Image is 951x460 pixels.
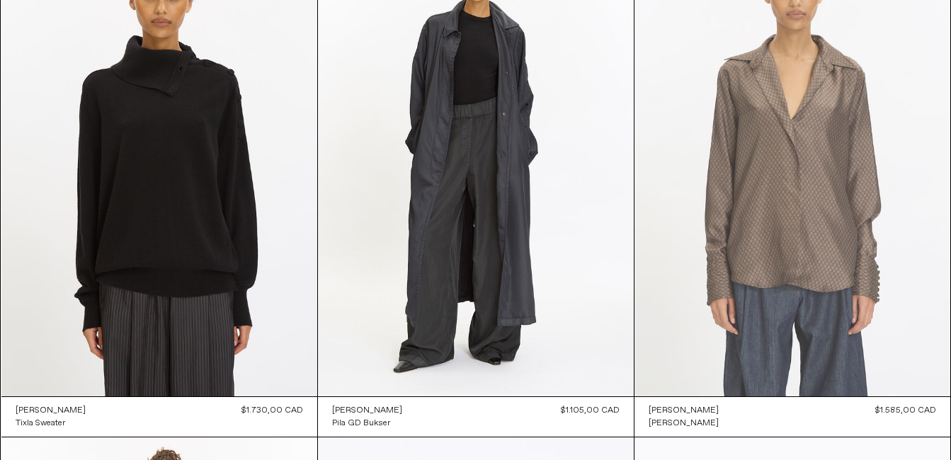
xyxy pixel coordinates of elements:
div: [PERSON_NAME] [649,418,719,430]
a: Tixla Sweater [16,417,86,430]
div: $1.105,00 CAD [561,404,620,417]
div: $1.730,00 CAD [241,404,303,417]
div: Tixla Sweater [16,418,65,430]
a: [PERSON_NAME] [332,404,402,417]
div: $1.585,00 CAD [875,404,936,417]
a: [PERSON_NAME] [649,417,719,430]
a: [PERSON_NAME] [649,404,719,417]
a: [PERSON_NAME] [16,404,86,417]
div: Pila GD Bukser [332,418,390,430]
a: Pila GD Bukser [332,417,402,430]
